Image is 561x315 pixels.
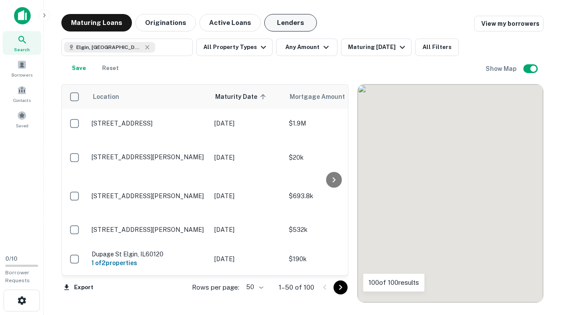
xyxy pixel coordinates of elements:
[3,82,41,105] a: Contacts
[96,59,124,77] button: Reset
[92,119,206,127] p: [STREET_ADDRESS]
[289,254,376,264] p: $190k
[92,192,206,200] p: [STREET_ADDRESS][PERSON_NAME]
[334,280,348,294] button: Go to next page
[92,226,206,234] p: [STREET_ADDRESS][PERSON_NAME]
[279,282,314,293] p: 1–50 of 100
[517,245,561,287] iframe: Chat Widget
[214,153,280,162] p: [DATE]
[192,282,239,293] p: Rows per page:
[474,16,543,31] a: View my borrowers
[16,122,28,129] span: Saved
[76,43,142,51] span: Elgin, [GEOGRAPHIC_DATA], [GEOGRAPHIC_DATA]
[87,84,210,109] th: Location
[61,281,96,294] button: Export
[65,59,93,77] button: Save your search to get updates of matches that match your search criteria.
[290,91,356,102] span: Mortgage Amount
[243,281,265,294] div: 50
[92,91,119,102] span: Location
[196,38,273,56] button: All Property Types
[358,84,543,302] div: 0 0
[214,119,280,128] p: [DATE]
[341,38,412,56] button: Maturing [DATE]
[284,84,381,109] th: Mortgage Amount
[3,107,41,131] a: Saved
[415,38,459,56] button: All Filters
[92,250,206,258] p: Dupage St Elgin, IL60120
[369,277,419,288] p: 100 of 100 results
[199,14,261,31] button: Active Loans
[92,258,206,268] h6: 1 of 2 properties
[264,14,317,31] button: Lenders
[3,56,41,80] a: Borrowers
[215,91,269,102] span: Maturity Date
[289,225,376,234] p: $532k
[348,42,408,52] div: Maturing [DATE]
[14,7,31,24] img: capitalize-icon.png
[135,14,196,31] button: Originations
[61,14,132,31] button: Maturing Loans
[486,64,518,73] h6: Show Map
[5,269,30,283] span: Borrower Requests
[289,119,376,128] p: $1.9M
[289,191,376,201] p: $693.8k
[289,153,376,162] p: $20k
[214,254,280,264] p: [DATE]
[14,46,30,53] span: Search
[92,153,206,161] p: [STREET_ADDRESS][PERSON_NAME]
[3,31,41,55] a: Search
[214,225,280,234] p: [DATE]
[210,84,284,109] th: Maturity Date
[11,71,32,78] span: Borrowers
[5,255,18,262] span: 0 / 10
[276,38,337,56] button: Any Amount
[214,191,280,201] p: [DATE]
[13,97,31,104] span: Contacts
